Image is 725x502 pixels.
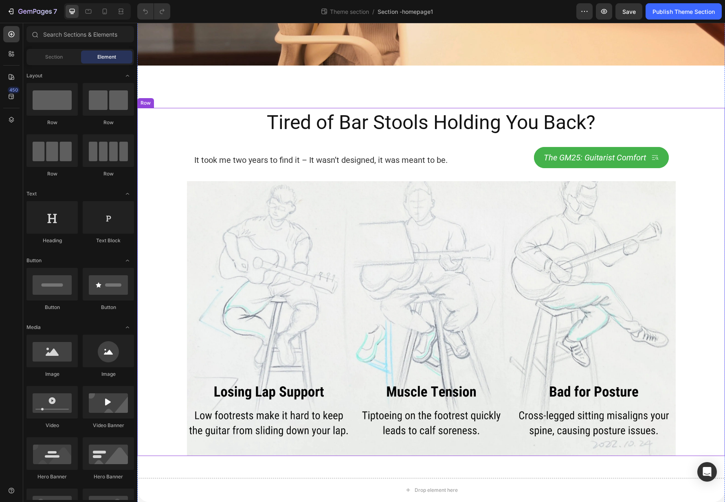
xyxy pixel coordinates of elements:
div: Row [2,77,15,84]
img: Three sketches depicting guitar players using low footrest stools and experiencing: guitar slidin... [50,158,538,433]
div: Image [83,370,134,378]
div: 450 [8,87,20,93]
div: Hero Banner [26,473,78,480]
p: The GM25: Guitarist Comfort [406,127,510,142]
span: Element [97,53,116,61]
span: Button [26,257,42,264]
button: Save [615,3,642,20]
span: Toggle open [121,69,134,82]
div: Button [83,304,134,311]
span: Toggle open [121,254,134,267]
button: Publish Theme Section [646,3,722,20]
div: Row [26,119,78,126]
div: Row [83,119,134,126]
span: / [372,7,374,16]
div: Heading [26,237,78,244]
span: Media [26,324,41,331]
p: 7 [53,7,57,16]
button: 7 [3,3,61,20]
span: Toggle open [121,321,134,334]
span: Text [26,190,37,197]
div: Publish Theme Section [652,7,715,16]
span: Section -homepage1 [378,7,433,16]
span: Layout [26,72,42,79]
div: Undo/Redo [137,3,170,20]
div: Open Intercom Messenger [697,462,717,482]
span: Toggle open [121,187,134,200]
div: Row [26,170,78,178]
div: Row [83,170,134,178]
div: Button [26,304,78,311]
div: Video [26,422,78,429]
div: Video Banner [83,422,134,429]
div: Drop element here [277,464,321,471]
div: Text Block [83,237,134,244]
span: Theme section [328,7,371,16]
span: Section [45,53,63,61]
input: Search Sections & Elements [26,26,134,42]
span: Save [622,8,636,15]
div: Image [26,370,78,378]
a: The GM25: Guitarist Comfort [397,124,532,145]
div: Hero Banner [83,473,134,480]
iframe: Design area [137,23,725,502]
